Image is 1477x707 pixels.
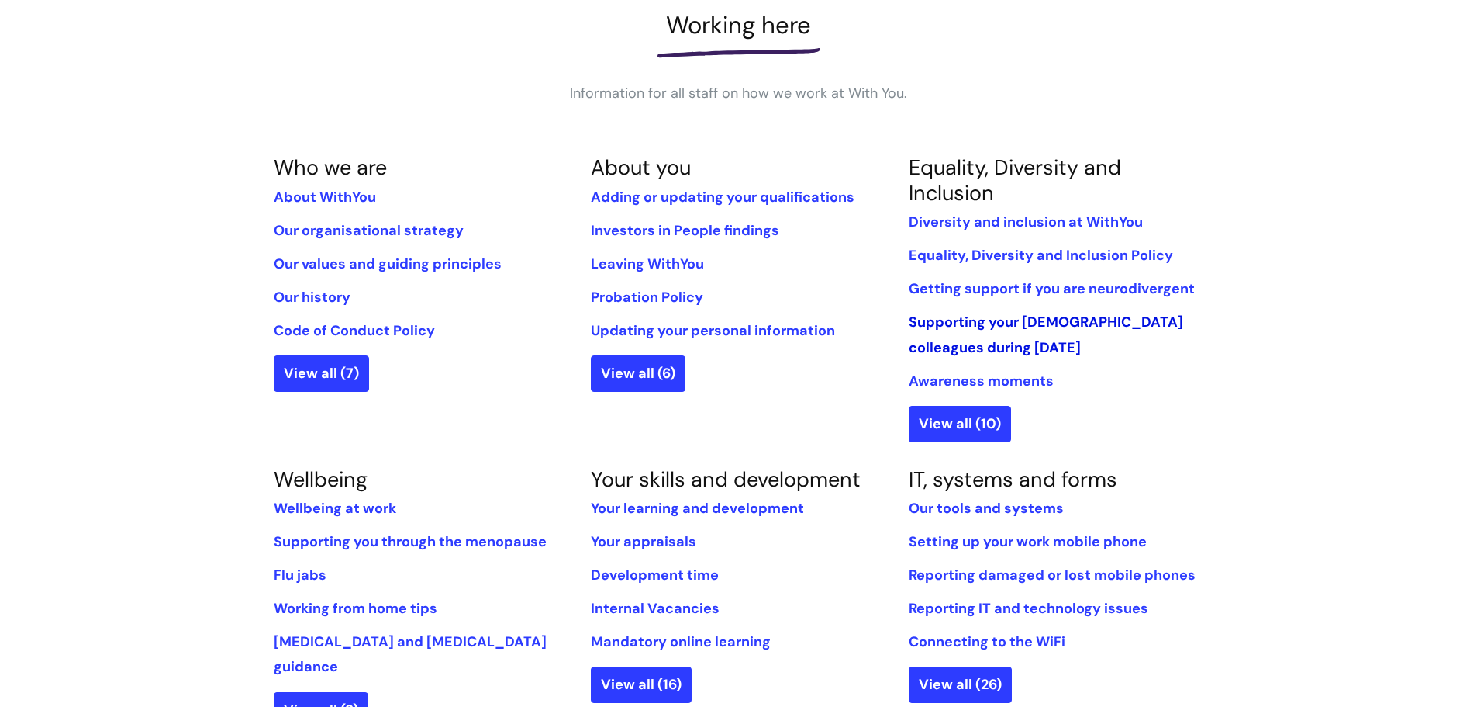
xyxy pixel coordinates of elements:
[591,632,771,651] a: Mandatory online learning
[274,221,464,240] a: Our organisational strategy
[591,667,692,702] a: View all (16)
[591,221,779,240] a: Investors in People findings
[591,532,696,551] a: Your appraisals
[274,355,369,391] a: View all (7)
[591,355,685,391] a: View all (6)
[274,466,368,493] a: Wellbeing
[909,532,1147,551] a: Setting up your work mobile phone
[909,246,1173,265] a: Equality, Diversity and Inclusion Policy
[909,313,1183,356] a: Supporting your [DEMOGRAPHIC_DATA] colleagues during [DATE]
[274,154,387,181] a: Who we are
[909,632,1065,651] a: Connecting to the WiFi
[274,632,547,676] a: [MEDICAL_DATA] and [MEDICAL_DATA] guidance
[274,532,547,551] a: Supporting you through the menopause
[591,599,720,618] a: Internal Vacancies
[274,499,396,518] a: Wellbeing at work
[909,566,1196,584] a: Reporting damaged or lost mobile phones
[909,599,1148,618] a: Reporting IT and technology issues
[591,499,804,518] a: Your learning and development
[591,466,861,493] a: Your skills and development
[274,288,350,307] a: Our history
[591,321,835,340] a: Updating your personal information
[591,255,704,273] a: Leaving WithYou
[591,154,691,181] a: About you
[909,499,1064,518] a: Our tools and systems
[909,466,1117,493] a: IT, systems and forms
[274,188,376,206] a: About WithYou
[909,279,1195,298] a: Getting support if you are neurodivergent
[274,599,437,618] a: Working from home tips
[274,321,435,340] a: Code of Conduct Policy
[909,154,1121,206] a: Equality, Diversity and Inclusion
[909,667,1012,702] a: View all (26)
[909,372,1054,390] a: Awareness moments
[274,566,326,584] a: Flu jabs
[506,81,971,106] p: Information for all staff on how we work at With You.
[591,566,719,584] a: Development time
[274,11,1204,40] h1: Working here
[909,213,1143,231] a: Diversity and inclusion at WithYou
[909,406,1011,442] a: View all (10)
[591,288,703,307] a: Probation Policy
[591,188,854,206] a: Adding or updating your qualifications
[274,255,502,273] a: Our values and guiding principles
